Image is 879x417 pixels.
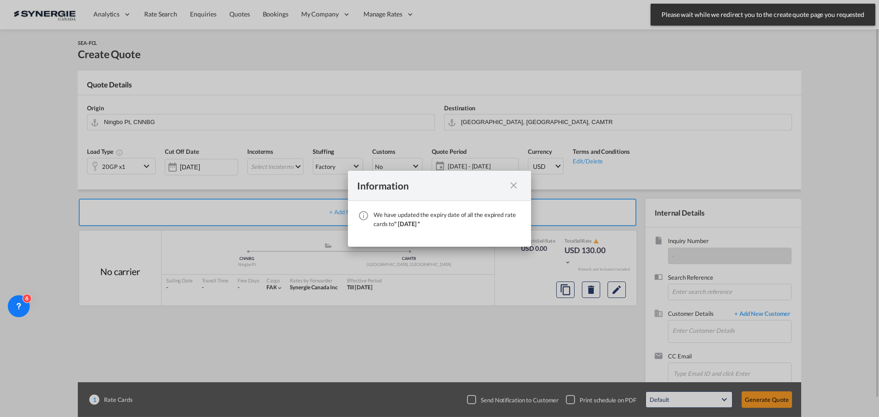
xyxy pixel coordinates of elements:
[348,171,531,247] md-dialog: We have ...
[357,180,505,191] div: Information
[374,210,522,228] div: We have updated the expiry date of all the expired rate cards to
[394,220,420,227] span: " [DATE] "
[508,180,519,191] md-icon: icon-close fg-AAA8AD cursor
[659,10,867,19] span: Please wait while we redirect you to the create quote page you requested
[358,210,369,221] md-icon: icon-information-outline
